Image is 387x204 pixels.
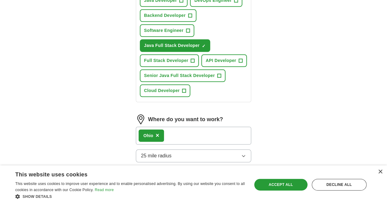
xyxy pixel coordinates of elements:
[144,57,188,64] span: Full Stack Developer
[95,188,114,192] a: Read more, opens a new window
[140,24,194,37] button: Software Engineer
[143,133,153,139] div: io
[140,69,225,82] button: Senior Java Full Stack Developer
[144,87,180,94] span: Cloud Developer
[378,170,382,174] div: Close
[23,194,52,199] span: Show details
[144,12,186,19] span: Backend Developer
[136,149,251,162] button: 25 mile radius
[156,132,159,139] span: ×
[254,179,307,191] div: Accept all
[141,152,172,160] span: 25 mile radius
[156,131,159,140] button: ×
[140,84,191,97] button: Cloud Developer
[15,193,245,199] div: Show details
[15,182,245,192] span: This website uses cookies to improve user experience and to enable personalised advertising. By u...
[143,133,149,138] strong: Oh
[140,39,210,52] button: Java Full Stack Developer✓
[202,44,206,48] span: ✓
[148,115,223,124] label: Where do you want to work?
[140,9,196,22] button: Backend Developer
[144,42,200,49] span: Java Full Stack Developer
[201,54,247,67] button: API Developer
[206,57,236,64] span: API Developer
[312,179,367,191] div: Decline all
[144,27,184,34] span: Software Engineer
[15,169,230,178] div: This website uses cookies
[136,114,146,124] img: location.png
[144,72,215,79] span: Senior Java Full Stack Developer
[140,54,199,67] button: Full Stack Developer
